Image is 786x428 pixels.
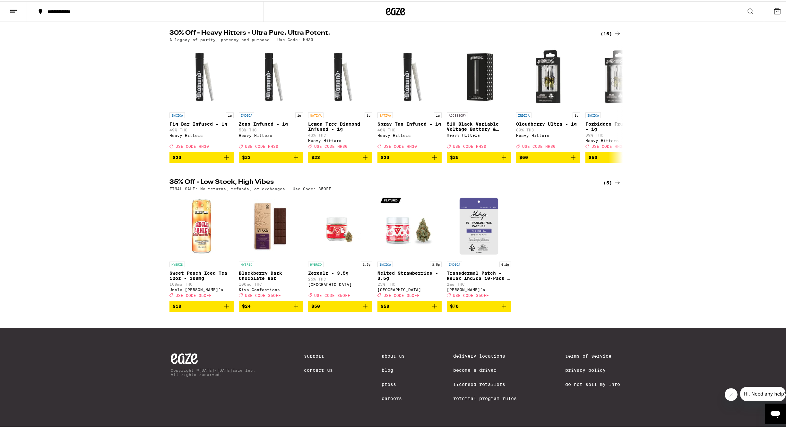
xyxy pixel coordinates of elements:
[377,151,442,162] button: Add to bag
[169,178,590,185] h2: 35% Off - Low Stock, High Vibes
[377,286,442,290] div: [GEOGRAPHIC_DATA]
[377,44,442,150] a: Open page for Spray Tan Infused - 1g from Heavy Hitters
[308,299,372,310] button: Add to bag
[384,292,419,296] span: USE CODE 35OFF
[169,260,185,266] p: HYBRID
[377,132,442,136] div: Heavy Hitters
[381,302,389,308] span: $50
[239,260,254,266] p: HYBRID
[573,111,580,117] p: 1g
[453,352,517,357] a: Delivery Locations
[603,178,621,185] a: (5)
[447,120,511,130] p: 510 Black Variable Voltage Battery & Charger
[585,137,650,141] div: Heavy Hitters
[169,44,234,150] a: Open page for Fig Bar Infused - 1g from Heavy Hitters
[308,44,372,108] img: Heavy Hitters - Lemon Tree Diamond Infused - 1g
[308,193,372,299] a: Open page for Zerealz - 3.5g from Ember Valley
[361,260,372,266] p: 3.5g
[311,154,320,159] span: $23
[245,292,281,296] span: USE CODE 35OFF
[239,299,303,310] button: Add to bag
[522,143,556,147] span: USE CODE HH30
[600,29,621,36] div: (16)
[245,143,278,147] span: USE CODE HH30
[516,120,580,125] p: Cloudberry Ultra - 1g
[171,367,255,375] p: Copyright © [DATE]-[DATE] Eaze Inc. All rights reserved.
[308,281,372,285] div: [GEOGRAPHIC_DATA]
[585,44,650,108] img: Heavy Hitters - Forbidden Fruit Ultra - 1g
[453,380,517,386] a: Licensed Retailers
[453,395,517,400] a: Referral Program Rules
[377,111,393,117] p: SATIVA
[173,302,181,308] span: $10
[384,143,417,147] span: USE CODE HH30
[308,111,324,117] p: SATIVA
[308,193,372,257] img: Ember Valley - Zerealz - 3.5g
[173,154,181,159] span: $23
[447,151,511,162] button: Add to bag
[519,154,528,159] span: $60
[740,386,786,400] iframe: Message from company
[239,286,303,290] div: Kiva Confections
[239,281,303,285] p: 100mg THC
[447,269,511,280] p: Transdermal Patch - Relax Indica 10-Pack - 200mg
[447,132,511,136] div: Heavy Hitters
[239,111,254,117] p: INDICA
[169,29,590,36] h2: 30% Off - Heavy Hitters - Ultra Pure. Ultra Potent.
[377,193,442,257] img: Ember Valley - Melted Strawberries - 3.5g
[169,269,234,280] p: Sweet Peach Iced Tea 12oz - 100mg
[314,292,350,296] span: USE CODE 35OFF
[239,120,303,125] p: Zoap Infused - 1g
[377,193,442,299] a: Open page for Melted Strawberries - 3.5g from Ember Valley
[377,120,442,125] p: Spray Tan Infused - 1g
[169,286,234,290] div: Uncle [PERSON_NAME]'s
[169,193,234,299] a: Open page for Sweet Peach Iced Tea 12oz - 100mg from Uncle Arnie's
[447,44,511,108] img: Heavy Hitters - 510 Black Variable Voltage Battery & Charger
[226,111,234,117] p: 1g
[516,44,580,108] img: Heavy Hitters - Cloudberry Ultra - 1g
[239,269,303,280] p: Blackberry Dark Chocolate Bar
[308,137,372,141] div: Heavy Hitters
[308,276,372,280] p: 25% THC
[169,299,234,310] button: Add to bag
[382,352,405,357] a: About Us
[169,120,234,125] p: Fig Bar Infused - 1g
[308,260,324,266] p: HYBRID
[725,387,738,400] iframe: Close message
[377,260,393,266] p: INDICA
[499,260,511,266] p: 0.2g
[169,185,331,190] p: FINAL SALE: No returns, refunds, or exchanges - Use Code: 35OFF
[176,292,212,296] span: USE CODE 35OFF
[239,151,303,162] button: Add to bag
[565,352,620,357] a: Terms of Service
[765,402,786,423] iframe: Button to launch messaging window
[176,143,209,147] span: USE CODE HH30
[308,44,372,150] a: Open page for Lemon Tree Diamond Infused - 1g from Heavy Hitters
[450,302,459,308] span: $70
[308,120,372,130] p: Lemon Tree Diamond Infused - 1g
[565,380,620,386] a: Do Not Sell My Info
[381,154,389,159] span: $23
[169,36,313,40] p: A legacy of purity, potency and purpose - Use Code: HH30
[516,151,580,162] button: Add to bag
[169,127,234,131] p: 49% THC
[365,111,372,117] p: 1g
[314,143,348,147] span: USE CODE HH30
[592,143,625,147] span: USE CODE HH30
[169,132,234,136] div: Heavy Hitters
[585,44,650,150] a: Open page for Forbidden Fruit Ultra - 1g from Heavy Hitters
[295,111,303,117] p: 1g
[430,260,442,266] p: 3.5g
[447,193,511,257] img: Mary's Medicinals - Transdermal Patch - Relax Indica 10-Pack - 200mg
[585,132,650,136] p: 89% THC
[516,132,580,136] div: Heavy Hitters
[565,366,620,371] a: Privacy Policy
[304,352,333,357] a: Support
[311,302,320,308] span: $50
[434,111,442,117] p: 1g
[169,111,185,117] p: INDICA
[4,4,46,10] span: Hi. Need any help?
[453,143,486,147] span: USE CODE HH30
[377,44,442,108] img: Heavy Hitters - Spray Tan Infused - 1g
